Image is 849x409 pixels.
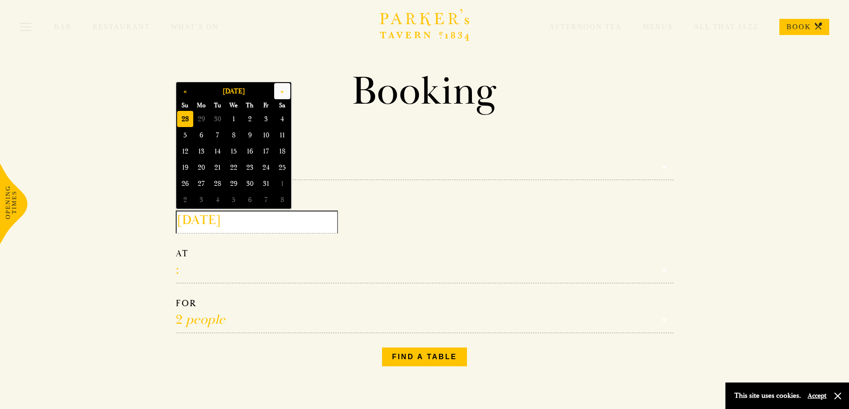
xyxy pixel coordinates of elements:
[209,176,226,192] span: 28
[193,111,209,127] span: 29
[193,83,274,99] button: [DATE]
[734,389,801,402] p: This site uses cookies.
[258,127,274,143] span: 10
[808,391,827,400] button: Accept
[242,111,258,127] span: 2
[177,159,193,176] span: 19
[274,176,290,192] span: 1
[226,100,242,111] span: We
[274,127,290,143] span: 11
[226,143,242,159] span: 15
[274,100,290,111] span: Sa
[177,100,193,111] span: Su
[258,143,274,159] span: 17
[242,127,258,143] span: 9
[833,391,842,400] button: Close and accept
[226,111,242,127] span: 1
[177,192,193,208] span: 2
[242,176,258,192] span: 30
[177,176,193,192] span: 26
[258,100,274,111] span: Fr
[177,127,193,143] span: 5
[226,159,242,176] span: 22
[193,159,209,176] span: 20
[226,176,242,192] span: 29
[209,143,226,159] span: 14
[274,192,290,208] span: 8
[226,127,242,143] span: 8
[193,143,209,159] span: 13
[209,111,226,127] span: 30
[193,127,209,143] span: 6
[226,192,242,208] span: 5
[274,83,290,99] button: »
[242,192,258,208] span: 6
[177,83,193,99] button: «
[258,159,274,176] span: 24
[209,192,226,208] span: 4
[193,176,209,192] span: 27
[193,192,209,208] span: 3
[209,159,226,176] span: 21
[274,143,290,159] span: 18
[382,347,467,366] button: Find a table
[209,100,226,111] span: Tu
[169,67,681,116] h1: Booking
[274,159,290,176] span: 25
[242,159,258,176] span: 23
[177,143,193,159] span: 12
[274,111,290,127] span: 4
[177,111,193,127] span: 28
[258,111,274,127] span: 3
[209,127,226,143] span: 7
[193,100,209,111] span: Mo
[242,143,258,159] span: 16
[258,192,274,208] span: 7
[258,176,274,192] span: 31
[242,100,258,111] span: Th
